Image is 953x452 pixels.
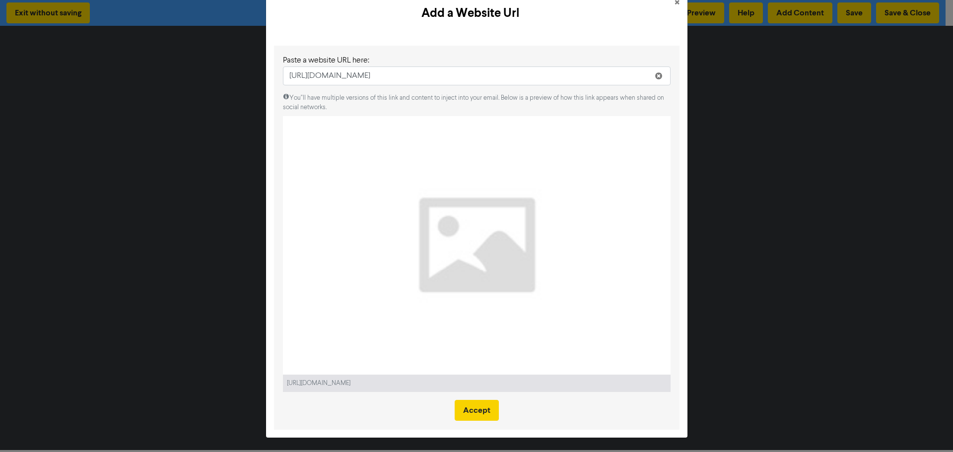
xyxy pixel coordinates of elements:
[283,93,671,112] div: You"ll have multiple versions of this link and content to inject into your email. Below is a prev...
[283,55,671,66] div: Paste a website URL here:
[283,116,671,375] img: 9e8f5e870e58966e7be3cd666b155792.jpg
[274,4,667,22] h5: Add a Website Url
[455,400,499,421] button: Accept
[287,379,386,388] div: [URL][DOMAIN_NAME]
